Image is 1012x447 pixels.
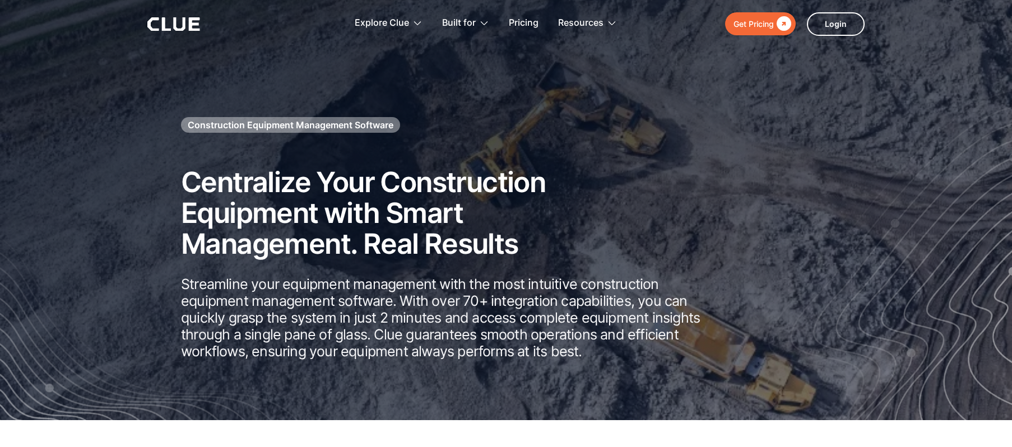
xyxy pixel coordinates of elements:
[734,17,774,31] div: Get Pricing
[442,6,476,41] div: Built for
[181,276,713,360] p: Streamline your equipment management with the most intuitive construction equipment management so...
[181,167,629,259] h2: Centralize Your Construction Equipment with Smart Management. Real Results
[774,17,791,31] div: 
[355,6,409,41] div: Explore Clue
[558,6,604,41] div: Resources
[764,88,1012,420] img: Construction fleet management software
[807,12,865,36] a: Login
[188,119,393,131] h1: Construction Equipment Management Software
[725,12,796,35] a: Get Pricing
[509,6,539,41] a: Pricing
